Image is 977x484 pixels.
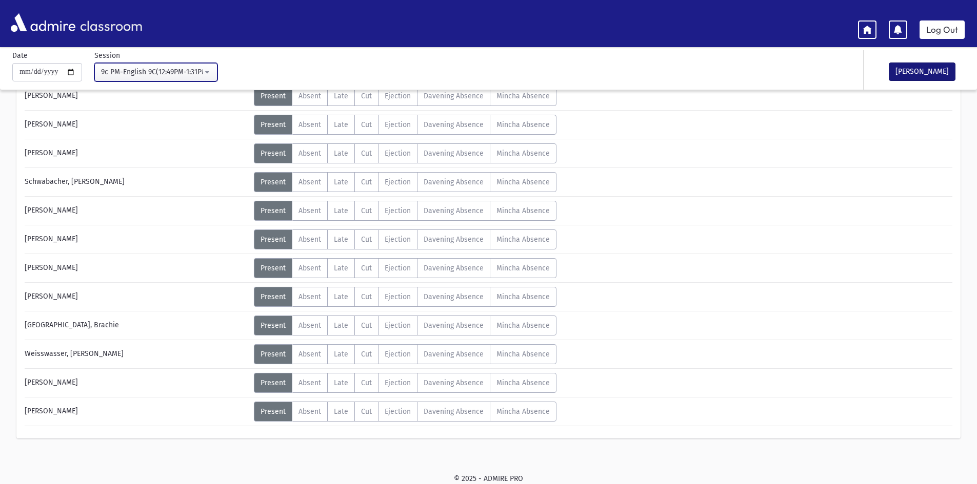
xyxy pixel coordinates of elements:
[334,292,348,301] span: Late
[424,350,484,359] span: Davening Absence
[334,120,348,129] span: Late
[298,206,321,215] span: Absent
[424,378,484,387] span: Davening Absence
[496,235,550,244] span: Mincha Absence
[298,264,321,272] span: Absent
[254,344,556,364] div: AttTypes
[261,378,286,387] span: Present
[496,350,550,359] span: Mincha Absence
[496,120,550,129] span: Mincha Absence
[424,206,484,215] span: Davening Absence
[889,62,955,81] button: [PERSON_NAME]
[298,407,321,416] span: Absent
[361,149,372,158] span: Cut
[496,292,550,301] span: Mincha Absence
[334,92,348,100] span: Late
[385,378,411,387] span: Ejection
[298,292,321,301] span: Absent
[261,321,286,330] span: Present
[261,120,286,129] span: Present
[101,67,203,77] div: 9c PM-English 9C(12:49PM-1:31PM)
[496,206,550,215] span: Mincha Absence
[920,20,965,39] a: Log Out
[361,321,372,330] span: Cut
[496,149,550,158] span: Mincha Absence
[385,92,411,100] span: Ejection
[254,143,556,163] div: AttTypes
[424,92,484,100] span: Davening Absence
[334,178,348,186] span: Late
[361,235,372,244] span: Cut
[385,407,411,416] span: Ejection
[385,292,411,301] span: Ejection
[254,201,556,221] div: AttTypes
[298,178,321,186] span: Absent
[254,402,556,422] div: AttTypes
[385,235,411,244] span: Ejection
[261,178,286,186] span: Present
[254,287,556,307] div: AttTypes
[361,378,372,387] span: Cut
[424,407,484,416] span: Davening Absence
[496,178,550,186] span: Mincha Absence
[385,350,411,359] span: Ejection
[385,178,411,186] span: Ejection
[424,178,484,186] span: Davening Absence
[298,378,321,387] span: Absent
[254,229,556,249] div: AttTypes
[298,350,321,359] span: Absent
[385,120,411,129] span: Ejection
[94,50,120,61] label: Session
[361,178,372,186] span: Cut
[94,63,217,81] button: 9c PM-English 9C(12:49PM-1:31PM)
[261,149,286,158] span: Present
[19,315,254,335] div: [GEOGRAPHIC_DATA], Brachie
[254,86,556,106] div: AttTypes
[254,373,556,393] div: AttTypes
[19,373,254,393] div: [PERSON_NAME]
[385,206,411,215] span: Ejection
[19,115,254,135] div: [PERSON_NAME]
[334,321,348,330] span: Late
[298,120,321,129] span: Absent
[334,149,348,158] span: Late
[298,92,321,100] span: Absent
[298,235,321,244] span: Absent
[19,172,254,192] div: Schwabacher, [PERSON_NAME]
[78,9,143,36] span: classroom
[261,407,286,416] span: Present
[385,264,411,272] span: Ejection
[334,407,348,416] span: Late
[261,264,286,272] span: Present
[385,321,411,330] span: Ejection
[496,378,550,387] span: Mincha Absence
[261,292,286,301] span: Present
[361,407,372,416] span: Cut
[19,229,254,249] div: [PERSON_NAME]
[334,378,348,387] span: Late
[424,149,484,158] span: Davening Absence
[496,407,550,416] span: Mincha Absence
[16,473,961,484] div: © 2025 - ADMIRE PRO
[254,258,556,278] div: AttTypes
[334,235,348,244] span: Late
[361,292,372,301] span: Cut
[496,92,550,100] span: Mincha Absence
[19,86,254,106] div: [PERSON_NAME]
[254,315,556,335] div: AttTypes
[496,321,550,330] span: Mincha Absence
[19,402,254,422] div: [PERSON_NAME]
[424,264,484,272] span: Davening Absence
[298,321,321,330] span: Absent
[19,258,254,278] div: [PERSON_NAME]
[19,143,254,163] div: [PERSON_NAME]
[261,206,286,215] span: Present
[261,92,286,100] span: Present
[261,350,286,359] span: Present
[424,292,484,301] span: Davening Absence
[298,149,321,158] span: Absent
[424,321,484,330] span: Davening Absence
[385,149,411,158] span: Ejection
[334,264,348,272] span: Late
[334,206,348,215] span: Late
